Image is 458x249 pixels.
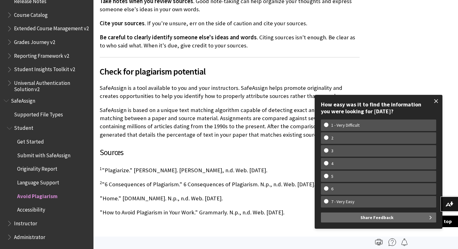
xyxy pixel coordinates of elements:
span: Instructor [14,218,37,227]
p: . If you're unsure, err on the side of caution and cite your sources. [100,19,360,27]
img: Print [375,238,383,246]
sup: 1 [100,166,102,171]
p: "Plagiarize." [PERSON_NAME]. [PERSON_NAME], n.d. Web. [DATE]. [100,166,360,174]
span: Extended Course Management v2 [14,23,89,32]
span: Language Support [17,177,59,186]
span: Cite your sources [100,20,145,27]
w-span: 4 [324,161,341,166]
w-span: 7 - Very Easy [324,199,362,204]
img: Follow this page [401,238,408,246]
p: SafeAssign is based on a unique text matching algorithm capable of detecting exact and inexact ma... [100,106,360,139]
w-span: 5 [324,174,341,179]
span: Reporting Framework v2 [14,51,69,59]
span: Accessibility [17,205,45,213]
span: Be careful to clearly identify someone else's ideas and words [100,34,257,41]
span: Supported File Types [14,109,63,118]
p: SafeAssign is a tool available to you and your instructors. SafeAssign helps promote originality ... [100,84,360,100]
span: Check for plagiarism potential [100,65,360,78]
button: Share Feedback [321,212,436,222]
span: Student [14,123,33,131]
span: Course Catalog [14,10,48,18]
span: Administrator [14,232,45,240]
div: How easy was it to find the information you were looking for [DATE]? [321,101,436,115]
span: Grades Journey v2 [14,37,55,45]
w-span: 1 - Very Difficult [324,123,367,128]
span: Submit with SafeAssign [17,150,70,159]
span: SafeAssign [11,95,35,104]
p: "6 Consequences of Plagiarism." 6 Consequences of Plagiarism. N.p., n.d. Web. [DATE]. [100,180,360,188]
p: "How to Avoid Plagiarism in Your Work." Grammarly. N.p., n.d. Web. [DATE]. [100,208,360,217]
w-span: 6 [324,186,341,192]
nav: Book outline for Blackboard SafeAssign [4,95,90,242]
sup: 2 [100,180,102,185]
h3: Sources [100,147,360,159]
w-span: 2 [324,135,341,141]
span: Get Started [17,136,44,145]
span: Avoid Plagiarism [17,191,58,199]
img: More help [389,238,396,246]
p: "Home." [DOMAIN_NAME]. N.p., n.d. Web. [DATE]. [100,194,360,203]
w-span: 3 [324,148,341,154]
span: Student Insights Toolkit v2 [14,64,75,73]
span: Share Feedback [360,212,394,222]
span: Universal Authentication Solution v2 [14,78,89,92]
span: Originality Report [17,164,57,172]
p: . Citing sources isn't enough. Be clear as to who said what. When it's due, give credit to your s... [100,33,360,50]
